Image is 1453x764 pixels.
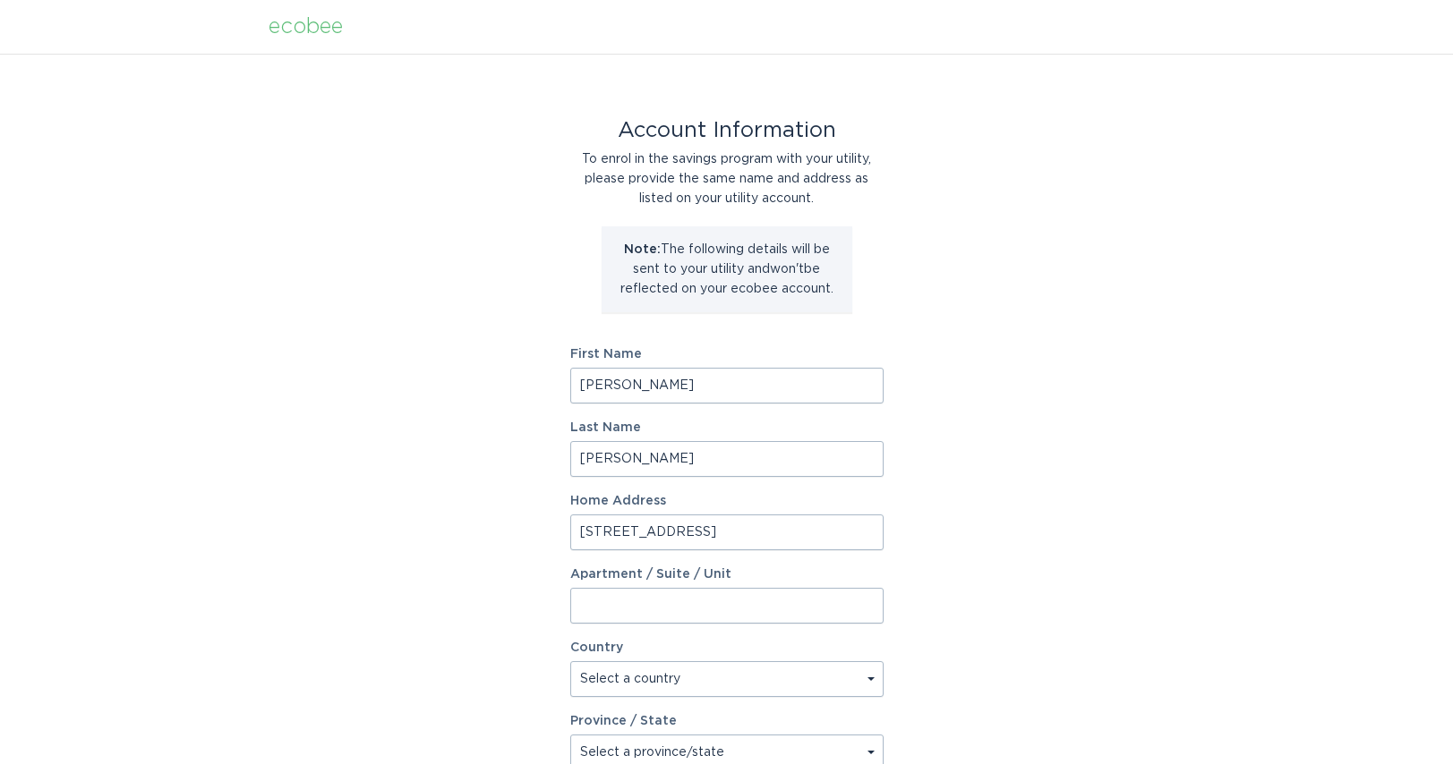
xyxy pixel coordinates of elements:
div: To enrol in the savings program with your utility, please provide the same name and address as li... [570,149,884,208]
div: ecobee [269,17,343,37]
div: Account Information [570,121,884,140]
label: Last Name [570,421,884,434]
strong: Note: [624,243,661,256]
label: Apartment / Suite / Unit [570,568,884,581]
label: First Name [570,348,884,361]
label: Home Address [570,495,884,507]
label: Country [570,641,623,654]
label: Province / State [570,715,677,727]
p: The following details will be sent to your utility and won't be reflected on your ecobee account. [615,240,839,299]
